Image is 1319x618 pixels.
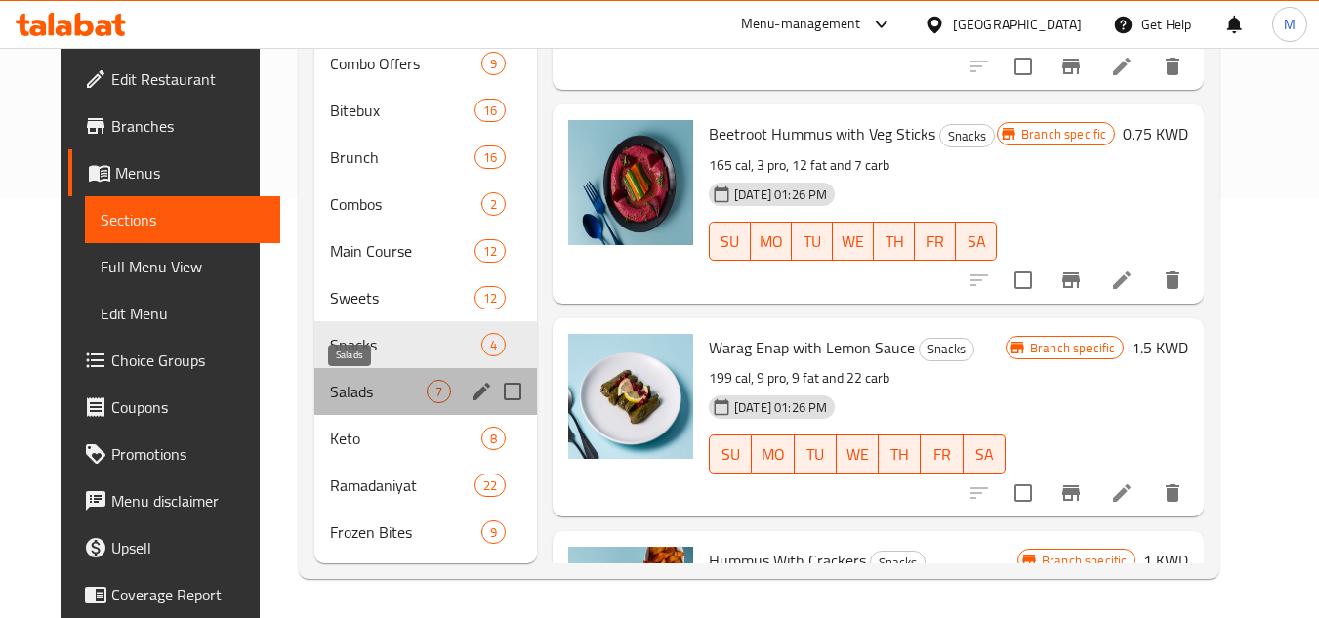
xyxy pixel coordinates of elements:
[68,477,281,524] a: Menu disclaimer
[1034,552,1134,570] span: Branch specific
[923,227,948,256] span: FR
[741,13,861,36] div: Menu-management
[1149,43,1196,90] button: delete
[481,520,506,544] div: items
[1003,46,1044,87] span: Select to update
[314,462,537,509] div: Ramadaniyat22
[752,434,794,474] button: MO
[481,427,506,450] div: items
[482,430,505,448] span: 8
[1048,43,1094,90] button: Branch-specific-item
[330,427,481,450] div: Keto
[718,227,743,256] span: SU
[1110,481,1134,505] a: Edit menu item
[800,227,825,256] span: TU
[111,349,266,372] span: Choice Groups
[330,239,474,263] span: Main Course
[330,99,474,122] span: Bitebux
[845,440,871,469] span: WE
[726,185,835,204] span: [DATE] 01:26 PM
[870,551,926,574] div: Snacks
[928,440,955,469] span: FR
[1110,55,1134,78] a: Edit menu item
[474,474,506,497] div: items
[314,321,537,368] div: Snacks4
[795,434,837,474] button: TU
[841,227,866,256] span: WE
[68,337,281,384] a: Choice Groups
[1110,268,1134,292] a: Edit menu item
[1123,120,1188,147] h6: 0.75 KWD
[1149,470,1196,516] button: delete
[68,524,281,571] a: Upsell
[330,286,474,309] span: Sweets
[330,474,474,497] span: Ramadaniyat
[474,99,506,122] div: items
[482,336,505,354] span: 4
[482,55,505,73] span: 9
[68,149,281,196] a: Menus
[709,333,915,362] span: Warag Enap with Lemon Sauce
[111,489,266,513] span: Menu disclaimer
[330,145,474,169] span: Brunch
[68,431,281,477] a: Promotions
[314,368,537,415] div: Salads7edit
[482,195,505,214] span: 2
[111,395,266,419] span: Coupons
[1003,473,1044,514] span: Select to update
[871,552,925,574] span: Snacks
[475,289,505,308] span: 12
[68,56,281,103] a: Edit Restaurant
[314,509,537,556] div: Frozen Bites9
[85,243,281,290] a: Full Menu View
[330,192,481,216] span: Combos
[68,384,281,431] a: Coupons
[68,571,281,618] a: Coverage Report
[882,227,907,256] span: TH
[1149,257,1196,304] button: delete
[330,333,481,356] span: Snacks
[101,208,266,231] span: Sections
[886,440,913,469] span: TH
[568,334,693,459] img: Warag Enap with Lemon Sauce
[314,181,537,227] div: Combos2
[330,52,481,75] span: Combo Offers
[1143,547,1188,574] h6: 1 KWD
[475,148,505,167] span: 16
[568,120,693,245] img: Beetroot Hummus with Veg Sticks
[101,255,266,278] span: Full Menu View
[709,546,866,575] span: Hummus With Crackers
[101,302,266,325] span: Edit Menu
[833,222,874,261] button: WE
[474,286,506,309] div: items
[314,134,537,181] div: Brunch16
[803,440,829,469] span: TU
[314,227,537,274] div: Main Course12
[709,119,935,148] span: Beetroot Hummus with Veg Sticks
[709,153,997,178] p: 165 cal, 3 pro, 12 fat and 7 carb
[940,125,994,147] span: Snacks
[111,536,266,559] span: Upsell
[475,476,505,495] span: 22
[1003,260,1044,301] span: Select to update
[920,338,973,360] span: Snacks
[726,398,835,417] span: [DATE] 01:26 PM
[759,227,784,256] span: MO
[939,124,995,147] div: Snacks
[709,222,751,261] button: SU
[111,442,266,466] span: Promotions
[709,434,752,474] button: SU
[314,40,537,87] div: Combo Offers9
[1048,470,1094,516] button: Branch-specific-item
[111,67,266,91] span: Edit Restaurant
[467,377,496,406] button: edit
[481,52,506,75] div: items
[874,222,915,261] button: TH
[1132,334,1188,361] h6: 1.5 KWD
[1284,14,1296,35] span: M
[915,222,956,261] button: FR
